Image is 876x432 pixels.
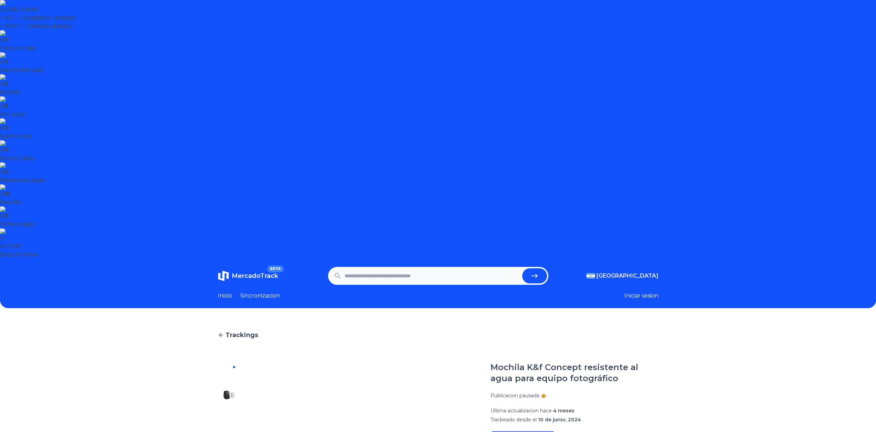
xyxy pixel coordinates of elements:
img: Mochila K&f Concept resistente al agua para equipo fotográfico [223,389,234,400]
span: Ultima actualizacion hace [490,408,552,414]
span: [GEOGRAPHIC_DATA] [597,272,658,280]
span: MercadoTrack [232,272,278,280]
a: MercadoTrackBETA [218,270,278,281]
span: BETA [267,266,283,272]
span: 4 meses [553,408,574,414]
h1: Mochila K&f Concept resistente al agua para equipo fotográfico [490,362,658,384]
a: Trackings [218,330,658,340]
img: Argentina [586,273,595,279]
img: Mochila K&f Concept resistente al agua para equipo fotográfico [223,367,234,378]
span: 10 de junio, 2024 [538,417,581,423]
button: [GEOGRAPHIC_DATA] [586,272,658,280]
button: Iniciar sesion [624,292,658,300]
a: Inicio [218,292,232,300]
span: Trackeado desde el [490,417,537,423]
a: Sincronizacion [240,292,280,300]
img: MercadoTrack [218,270,229,281]
img: Mochila K&f Concept resistente al agua para equipo fotográfico [223,411,234,422]
span: Trackings [225,330,258,340]
p: Publicacion pausada [490,392,539,399]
